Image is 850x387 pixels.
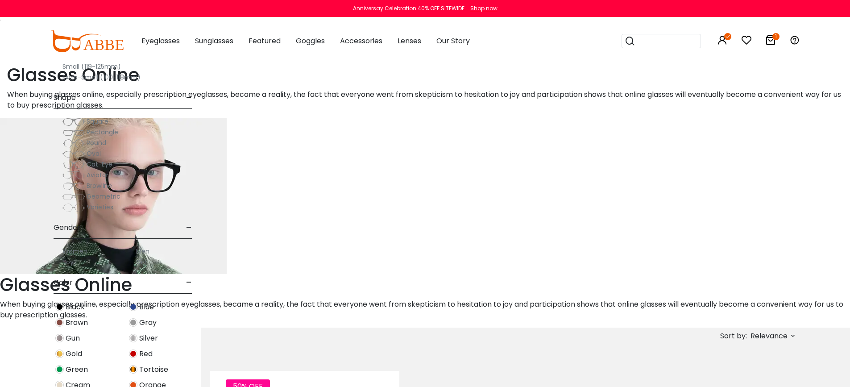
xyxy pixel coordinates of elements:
h1: Glasses Online [7,64,850,86]
img: Cat-Eye.png [62,160,85,169]
i: 1 [772,33,780,40]
img: Gold [55,350,64,358]
span: Varieties [87,203,113,212]
p: When buying glasses online, especially prescription eyeglasses, became a reality, the fact that e... [7,89,850,111]
span: Tortoise [139,364,168,375]
span: Color [54,272,73,293]
label: Small (119-125mm) [62,61,121,72]
label: Men [136,246,149,257]
img: abbeglasses.com [50,30,124,52]
span: Silver [139,333,158,344]
span: Sort by: [720,331,747,341]
span: Gun [66,333,80,344]
span: Geometric [87,192,120,201]
span: Square [87,117,108,126]
img: Red [129,350,137,358]
span: Rectangle [87,128,118,137]
div: Shop now [470,4,498,12]
span: Accessories [340,36,382,46]
span: - [186,217,192,238]
img: Black [55,303,64,311]
img: Silver [129,334,137,342]
span: Aviator [87,171,108,179]
a: Shop now [466,4,498,12]
span: Oval [87,149,101,158]
span: Sunglasses [195,36,233,46]
span: Featured [249,36,281,46]
div: Anniversay Celebration 40% OFF SITEWIDE [353,4,464,12]
span: Green [66,364,88,375]
img: Gray [129,318,137,327]
label: Boy [62,257,74,267]
span: Gray [139,317,157,328]
span: Red [139,349,153,359]
span: Round [87,138,106,147]
img: Geometric.png [62,192,85,201]
span: - [186,272,192,293]
img: Gun [55,334,64,342]
span: Browline [87,181,112,190]
span: Our Story [436,36,470,46]
span: Brown [66,317,88,328]
span: Black [66,302,85,312]
span: Gender [54,217,80,238]
img: Square.png [62,117,85,126]
label: Extra-Small (100-118mm) [62,72,141,83]
span: Cat-Eye [87,160,112,169]
span: Shape [54,87,76,108]
span: - [186,87,192,108]
img: Round.png [62,139,85,148]
img: Blue [129,303,137,311]
span: Eyeglasses [141,36,180,46]
img: Varieties.png [62,203,85,212]
span: Relevance [750,328,788,344]
img: Brown [55,318,64,327]
label: Girl [136,257,146,267]
span: Gold [66,349,82,359]
label: Women [62,246,87,257]
img: Tortoise [129,365,137,374]
span: Lenses [398,36,421,46]
img: Rectangle.png [62,128,85,137]
img: Browline.png [62,182,85,191]
img: Aviator.png [62,171,85,180]
span: Blue [139,302,154,312]
img: Oval.png [62,150,85,158]
span: Goggles [296,36,325,46]
img: Green [55,365,64,374]
a: 1 [765,37,776,47]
